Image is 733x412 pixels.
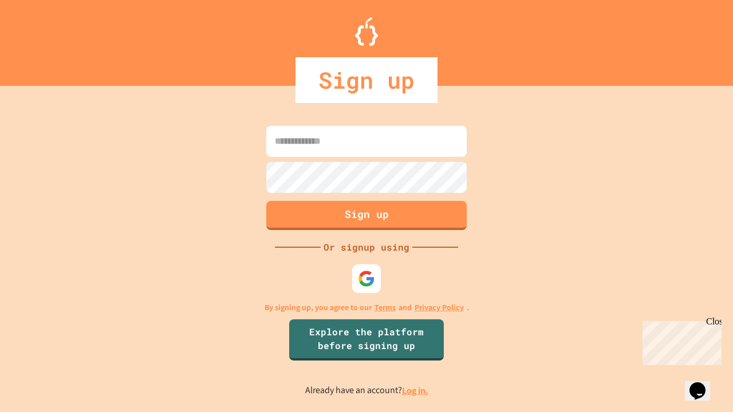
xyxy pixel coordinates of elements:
[415,302,464,314] a: Privacy Policy
[638,316,722,365] iframe: chat widget
[402,385,428,397] a: Log in.
[5,5,79,73] div: Chat with us now!Close
[685,366,722,401] iframe: chat widget
[358,270,375,287] img: google-icon.svg
[266,201,467,230] button: Sign up
[305,383,428,398] p: Already have an account?
[321,240,412,254] div: Or signup using
[355,17,378,46] img: Logo.svg
[265,302,469,314] p: By signing up, you agree to our and .
[375,302,396,314] a: Terms
[289,319,444,360] a: Explore the platform before signing up
[295,57,438,103] div: Sign up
